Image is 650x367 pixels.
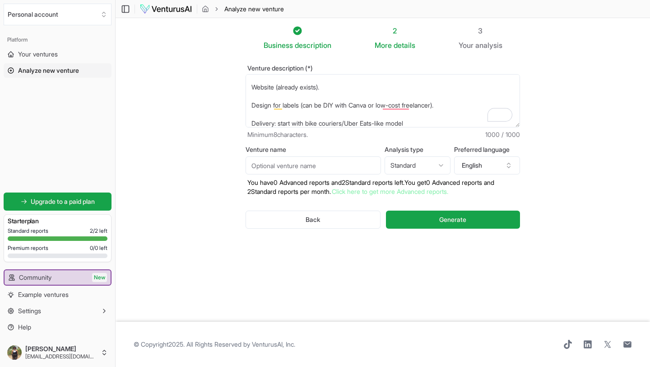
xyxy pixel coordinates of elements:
[4,287,111,302] a: Example ventures
[134,340,295,349] span: © Copyright 2025 . All Rights Reserved by .
[246,74,520,127] textarea: To enrich screen reader interactions, please activate Accessibility in Grammarly extension settings
[4,63,111,78] a: Analyze new venture
[459,25,502,36] div: 3
[4,47,111,61] a: Your ventures
[8,216,107,226] h3: Starter plan
[385,146,450,153] label: Analysis type
[485,130,520,139] span: 1000 / 1000
[18,323,31,332] span: Help
[246,211,381,229] button: Back
[18,66,79,75] span: Analyze new venture
[375,25,415,36] div: 2
[252,340,294,348] a: VenturusAI, Inc
[8,227,48,235] span: Standard reports
[295,41,331,50] span: description
[224,5,284,14] span: Analyze new venture
[246,146,381,153] label: Venture name
[246,65,520,71] label: Venture description (*)
[90,245,107,252] span: 0 / 0 left
[4,4,111,25] button: Select an organization
[475,41,502,50] span: analysis
[439,215,466,224] span: Generate
[4,33,111,47] div: Platform
[25,345,97,353] span: [PERSON_NAME]
[459,40,474,51] span: Your
[4,193,111,211] a: Upgrade to a paid plan
[454,156,520,174] button: English
[246,156,381,174] input: Optional venture name
[18,290,69,299] span: Example ventures
[7,345,22,360] img: ACg8ocLZKJApPMpuYFTLnarwEhWC6Qt2pfBLMlgLOE2-fWaRp3N6ScY=s96-c
[454,146,520,153] label: Preferred language
[90,227,107,235] span: 2 / 2 left
[139,4,192,14] img: logo
[4,342,111,363] button: [PERSON_NAME][EMAIL_ADDRESS][DOMAIN_NAME]
[25,353,97,360] span: [EMAIL_ADDRESS][DOMAIN_NAME]
[394,41,415,50] span: details
[4,304,111,318] button: Settings
[264,40,293,51] span: Business
[247,130,308,139] span: Minimum 8 characters.
[19,273,51,282] span: Community
[375,40,392,51] span: More
[18,306,41,315] span: Settings
[202,5,284,14] nav: breadcrumb
[386,211,520,229] button: Generate
[92,273,107,282] span: New
[332,188,448,195] a: Click here to get more Advanced reports.
[5,270,111,285] a: CommunityNew
[246,178,520,196] p: You have 0 Advanced reports and 2 Standard reports left. Y ou get 0 Advanced reports and 2 Standa...
[4,320,111,334] a: Help
[31,197,95,206] span: Upgrade to a paid plan
[8,245,48,252] span: Premium reports
[18,50,58,59] span: Your ventures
